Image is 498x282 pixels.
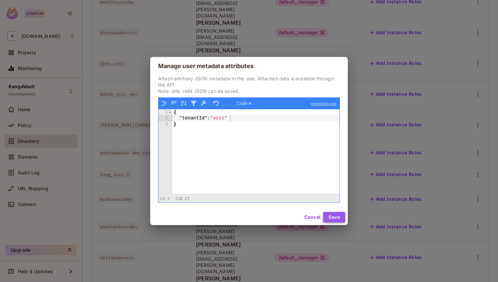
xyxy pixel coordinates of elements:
p: Attach arbitrary JSON metadata to the user. Attached data is available through the API. Note: onl... [158,75,340,94]
h2: Manage user metadata attributes [150,57,348,75]
button: Code ▾ [234,99,253,108]
button: Redo (Ctrl+Shift+Z) [222,99,230,108]
button: Repair JSON: fix quotes and escape characters, remove comments and JSONP notation, turn JavaScrip... [199,99,208,108]
button: Cancel [302,212,323,222]
button: Filter, sort, or transform contents [189,99,198,108]
button: Format JSON data, with proper indentation and line feeds (Ctrl+I) [160,99,168,108]
span: Col: [176,196,183,201]
button: Compact JSON data, remove all whitespaces (Ctrl+Shift+I) [170,99,178,108]
button: Sort contents [180,99,188,108]
span: 2 [167,196,170,201]
div: 2 [158,115,172,121]
button: Undo last action (Ctrl+Z) [212,99,220,108]
a: powered by ace [308,98,340,110]
button: Save [323,212,345,222]
div: 1 [158,109,172,115]
span: Ln: [160,196,166,201]
span: 21 [184,196,190,201]
div: 3 [158,121,172,128]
